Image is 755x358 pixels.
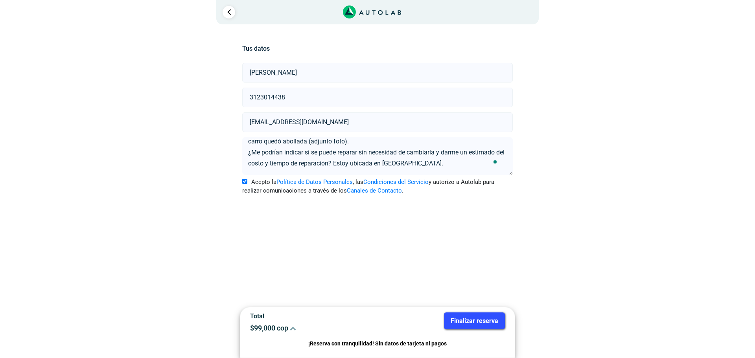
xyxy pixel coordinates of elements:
[276,178,353,185] a: Política de Datos Personales
[223,6,235,18] a: Ir al paso anterior
[242,63,512,83] input: Nombre y apellido
[242,88,512,107] input: Celular
[250,339,505,348] p: ¡Reserva con tranquilidad! Sin datos de tarjeta ni pagos
[343,8,401,15] a: Link al sitio de autolab
[242,45,512,52] h5: Tus datos
[347,187,402,194] a: Canales de Contacto
[250,312,372,320] p: Total
[444,312,505,329] button: Finalizar reserva
[250,324,372,332] p: $ 99,000 cop
[242,112,512,132] input: Correo electrónico
[242,179,247,184] input: Acepto laPolítica de Datos Personales, lasCondiciones del Servicioy autorizo a Autolab para reali...
[363,178,429,185] a: Condiciones del Servicio
[242,178,512,195] label: Acepto la , las y autorizo a Autolab para realizar comunicaciones a través de los .
[242,137,512,175] textarea: To enrich screen reader interactions, please activate Accessibility in Grammarly extension settings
